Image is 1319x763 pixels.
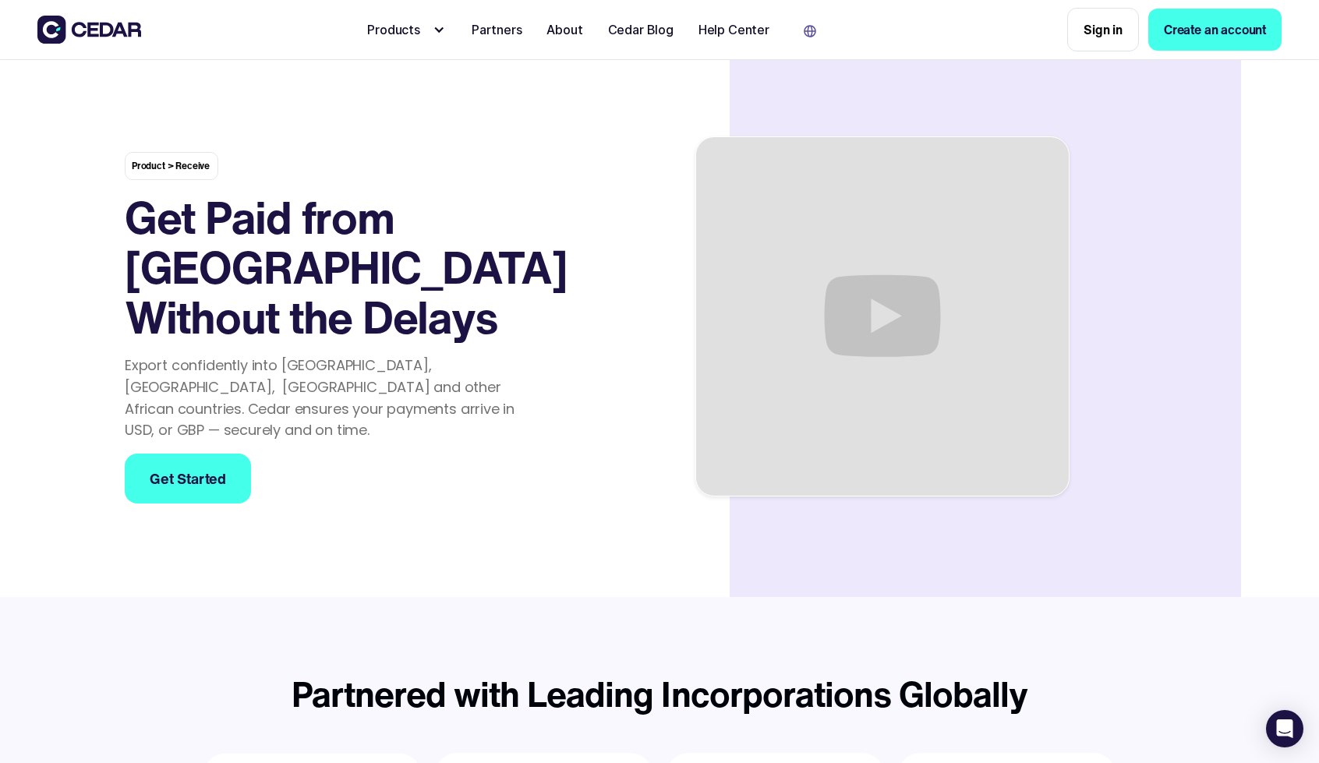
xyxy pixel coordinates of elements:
a: Help Center [692,12,776,47]
div: Product > Receive [125,152,218,180]
div: About [546,20,582,39]
a: Get Started [125,454,251,503]
a: Cedar Blog [602,12,680,47]
iframe: Introducing Our Receive Feature | Collecting payments from Africa has never been easier. [696,137,1069,496]
a: About [540,12,589,47]
div: Cedar Blog [608,20,674,39]
a: Partners [465,12,529,47]
div: Products [367,20,428,39]
div: Partners [472,20,522,39]
div: Sign in [1084,20,1123,39]
div: Open Intercom Messenger [1266,710,1303,747]
strong: Partnered with Leading Incorporations Globally [292,668,1027,719]
div: Help Center [698,20,769,39]
img: world icon [804,25,816,37]
strong: Get Paid from [GEOGRAPHIC_DATA] Without the Delays [125,185,568,350]
a: Sign in [1067,8,1139,51]
a: Create an account [1148,9,1282,51]
div: Products [361,14,453,45]
div: Export confidently into [GEOGRAPHIC_DATA], [GEOGRAPHIC_DATA], [GEOGRAPHIC_DATA] and other African... [125,355,544,442]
